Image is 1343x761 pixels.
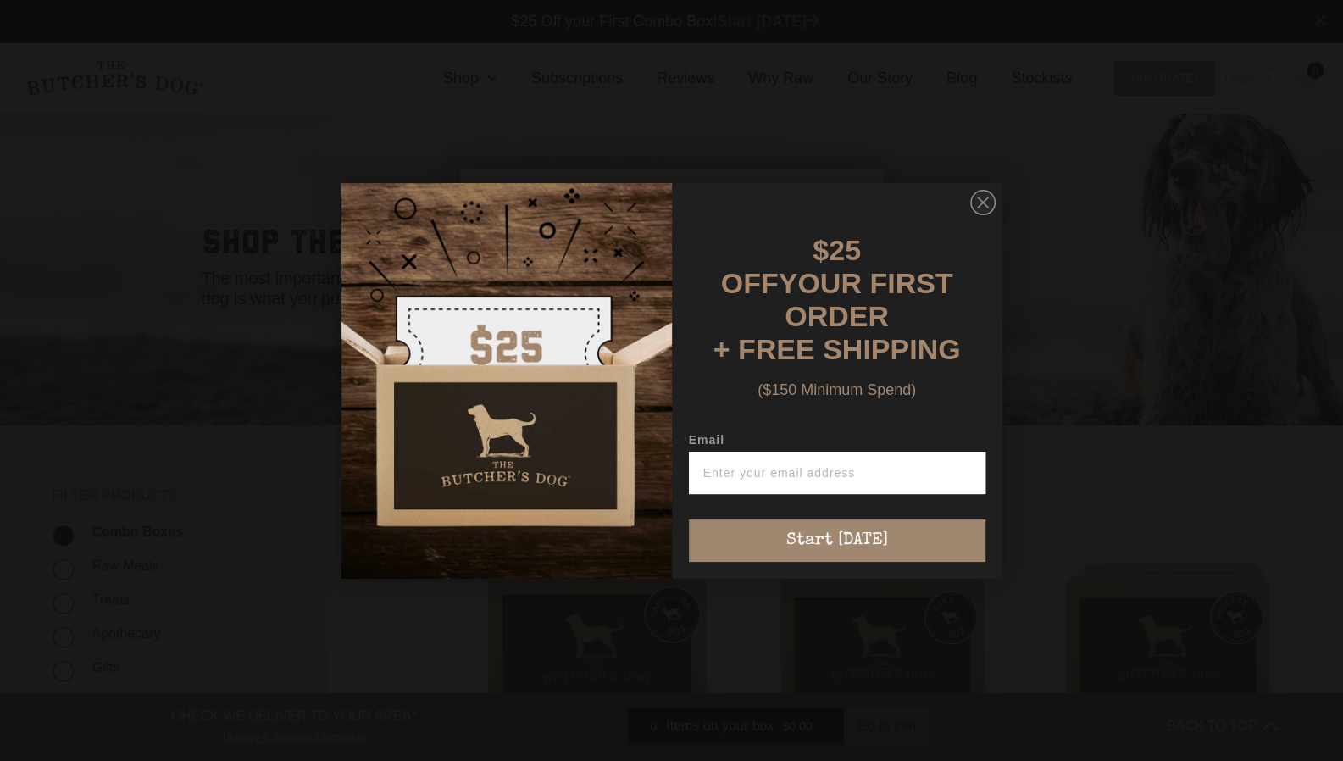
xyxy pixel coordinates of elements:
button: Close dialog [970,190,996,215]
input: Enter your email address [689,452,985,494]
img: d0d537dc-5429-4832-8318-9955428ea0a1.jpeg [341,183,672,579]
button: Start [DATE] [689,519,985,562]
label: Email [689,433,985,452]
span: YOUR FIRST ORDER + FREE SHIPPING [713,267,961,365]
span: $25 OFF [721,234,861,299]
span: ($150 Minimum Spend) [758,381,916,398]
